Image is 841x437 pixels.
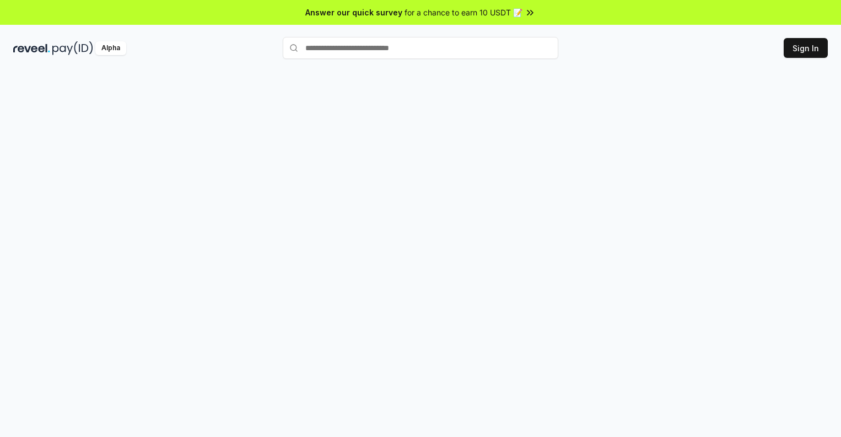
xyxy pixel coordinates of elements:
[405,7,522,18] span: for a chance to earn 10 USDT 📝
[95,41,126,55] div: Alpha
[52,41,93,55] img: pay_id
[305,7,402,18] span: Answer our quick survey
[13,41,50,55] img: reveel_dark
[784,38,828,58] button: Sign In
